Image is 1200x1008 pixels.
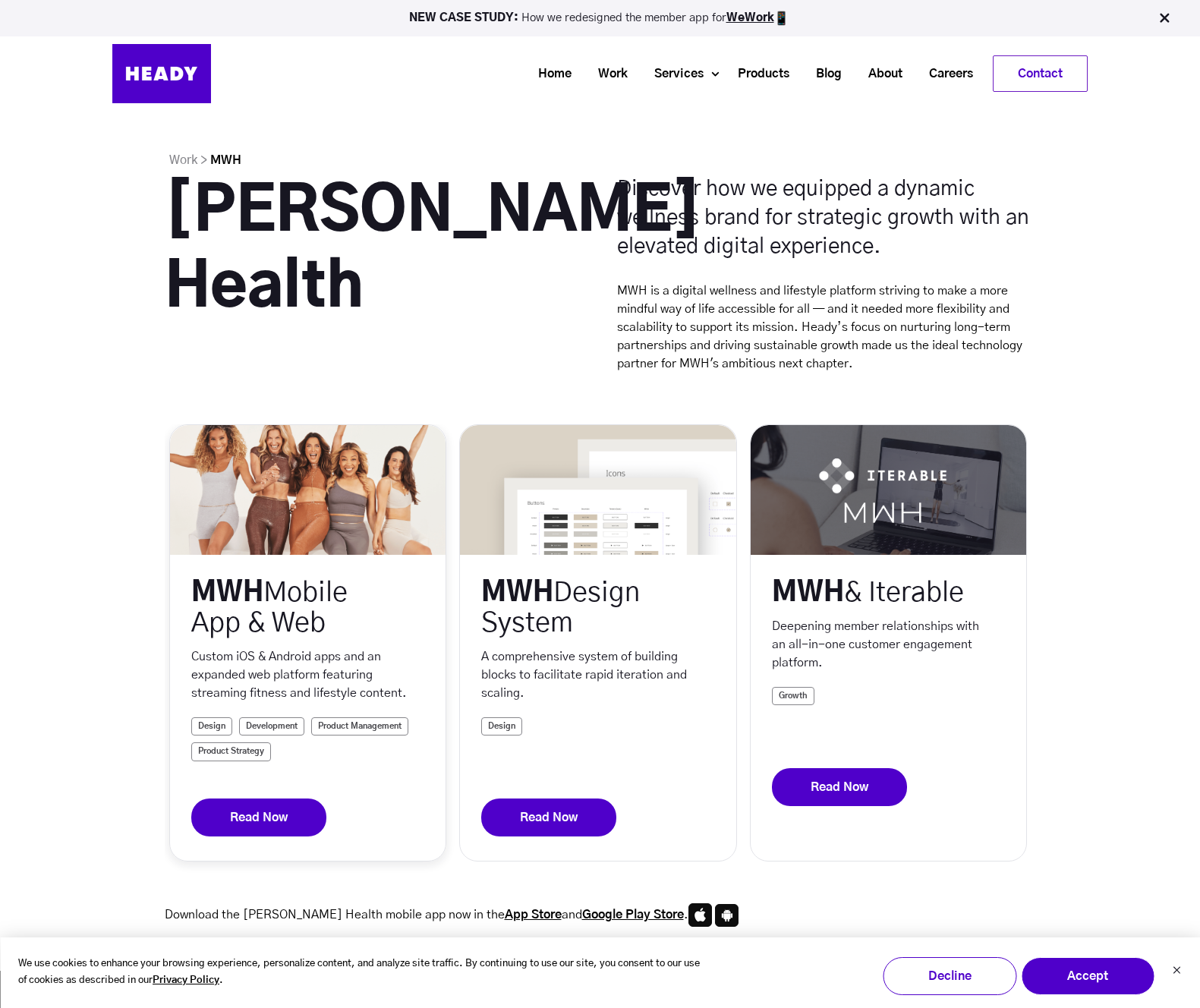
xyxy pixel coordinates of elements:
a: Services [635,60,711,88]
span: & Iterable [844,579,964,606]
a: Work [579,60,635,88]
a: Growth [772,687,814,705]
div: sub-level work carousel [750,424,1027,862]
p: Deepening member relationships with an all-in-one customer engagement platform. [772,608,1026,672]
a: Design [191,717,232,736]
div: sub-level work carousel [169,424,446,862]
a: App Store [505,909,562,921]
a: Home [519,60,579,88]
a: MWHMobile App & Web [191,578,389,638]
span: Design System [481,579,640,637]
div: MWH [481,578,679,638]
img: Close Bar [1157,11,1172,26]
a: Careers [910,60,981,88]
p: Download the [PERSON_NAME] Health mobile app now in the and . [165,892,1036,938]
a: WeWork [726,12,774,24]
a: Design [481,717,522,736]
p: A comprehensive system of building blocks to facilitate rapid iteration and scaling. [481,638,735,702]
img: Apple_Icon [688,903,712,927]
a: MWH& Iterable [772,578,969,608]
a: Products [719,60,797,88]
span: Mobile App & Web [191,579,348,637]
a: Product Management [311,717,408,736]
img: Heady_Logo_Web-01 (1) [112,44,211,103]
a: Privacy Policy [153,972,219,990]
img: Android_Icon [715,904,739,927]
p: MWH is a digital wellness and lifestyle platform striving to make a more mindful way of life acce... [617,282,1035,373]
a: Product Strategy [191,742,271,761]
a: Google Play Store [582,909,684,921]
img: app emoji [774,11,789,26]
p: We use cookies to enhance your browsing experience, personalize content, and analyze site traffic... [18,956,702,991]
a: Read Now [772,768,907,806]
a: Work > [169,154,207,166]
a: MWHDesign System [481,578,679,638]
h4: Discover how we equipped a dynamic wellness brand for strategic growth with an elevated digital e... [617,175,1035,261]
p: Custom iOS & Android apps and an expanded web platform featuring streaming fitness and lifestyle ... [191,638,446,702]
button: Decline [883,957,1016,995]
a: About [849,60,910,88]
div: MWH [772,578,969,608]
li: MWH [210,149,241,172]
div: sub-level work carousel [459,424,736,862]
a: Development [239,717,304,736]
a: Contact [994,56,1087,91]
strong: NEW CASE STUDY: [409,12,521,24]
div: Navigation Menu [226,55,1088,92]
a: Read Now [481,799,616,836]
button: Dismiss cookie banner [1172,964,1181,980]
button: Accept [1021,957,1154,995]
a: Blog [797,60,849,88]
a: Read Now [191,799,326,836]
h1: [PERSON_NAME] Health [165,175,583,326]
p: How we redesigned the member app for [7,11,1193,26]
div: MWH [191,578,389,638]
